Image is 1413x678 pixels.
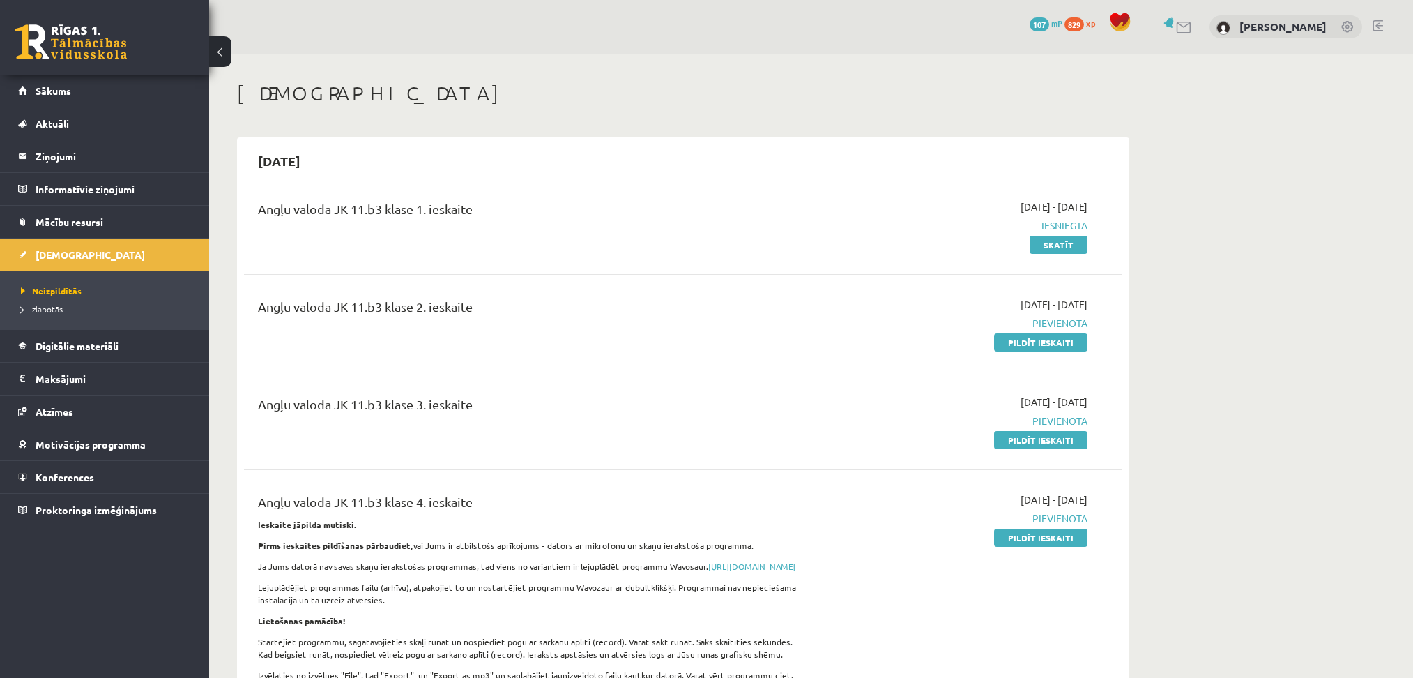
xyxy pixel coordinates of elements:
[21,303,63,315] span: Izlabotās
[258,539,804,552] p: vai Jums ir atbilstošs aprīkojums - dators ar mikrofonu un skaņu ierakstoša programma.
[18,461,192,493] a: Konferences
[258,519,357,530] strong: Ieskaite jāpilda mutiski.
[258,560,804,573] p: Ja Jums datorā nav savas skaņu ierakstošas programmas, tad viens no variantiem ir lejuplādēt prog...
[825,414,1087,428] span: Pievienota
[36,438,146,451] span: Motivācijas programma
[21,285,82,296] span: Neizpildītās
[1064,17,1102,29] a: 829 xp
[1216,21,1230,35] img: Nauris Semjonovs
[1086,17,1095,29] span: xp
[18,239,192,271] a: [DEMOGRAPHIC_DATA]
[1021,199,1087,214] span: [DATE] - [DATE]
[18,107,192,140] a: Aktuāli
[21,285,195,297] a: Neizpildītās
[1021,297,1087,312] span: [DATE] - [DATE]
[1239,20,1327,33] a: [PERSON_NAME]
[258,199,804,225] div: Angļu valoda JK 11.b3 klase 1. ieskaite
[237,82,1129,105] h1: [DEMOGRAPHIC_DATA]
[1030,236,1087,254] a: Skatīt
[36,363,192,395] legend: Maksājumi
[36,405,73,418] span: Atzīmes
[36,117,69,130] span: Aktuāli
[825,511,1087,526] span: Pievienota
[258,395,804,421] div: Angļu valoda JK 11.b3 klase 3. ieskaite
[1030,17,1062,29] a: 107 mP
[1051,17,1062,29] span: mP
[18,173,192,205] a: Informatīvie ziņojumi
[18,330,192,362] a: Digitālie materiāli
[18,206,192,238] a: Mācību resursi
[994,529,1087,547] a: Pildīt ieskaiti
[18,428,192,460] a: Motivācijas programma
[244,144,314,177] h2: [DATE]
[15,24,127,59] a: Rīgas 1. Tālmācības vidusskola
[36,248,145,261] span: [DEMOGRAPHIC_DATA]
[1030,17,1049,31] span: 107
[258,615,346,626] strong: Lietošanas pamācība!
[21,303,195,315] a: Izlabotās
[36,504,157,516] span: Proktoringa izmēģinājums
[36,84,71,97] span: Sākums
[36,471,94,483] span: Konferences
[258,635,804,661] p: Startējiet programmu, sagatavojieties skaļi runāt un nospiediet pogu ar sarkanu aplīti (record). ...
[36,173,192,205] legend: Informatīvie ziņojumi
[825,218,1087,233] span: Iesniegta
[18,140,192,172] a: Ziņojumi
[258,492,804,518] div: Angļu valoda JK 11.b3 klase 4. ieskaite
[994,431,1087,449] a: Pildīt ieskaiti
[994,333,1087,352] a: Pildīt ieskaiti
[18,75,192,107] a: Sākums
[1021,492,1087,507] span: [DATE] - [DATE]
[36,216,103,228] span: Mācību resursi
[1021,395,1087,409] span: [DATE] - [DATE]
[825,316,1087,331] span: Pievienota
[36,340,119,352] span: Digitālie materiāli
[18,494,192,526] a: Proktoringa izmēģinājums
[708,561,795,572] a: [URL][DOMAIN_NAME]
[258,581,804,606] p: Lejuplādējiet programmas failu (arhīvu), atpakojiet to un nostartējiet programmu Wavozaur ar dubu...
[258,540,413,551] strong: Pirms ieskaites pildīšanas pārbaudiet,
[1064,17,1084,31] span: 829
[36,140,192,172] legend: Ziņojumi
[18,395,192,428] a: Atzīmes
[18,363,192,395] a: Maksājumi
[258,297,804,323] div: Angļu valoda JK 11.b3 klase 2. ieskaite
